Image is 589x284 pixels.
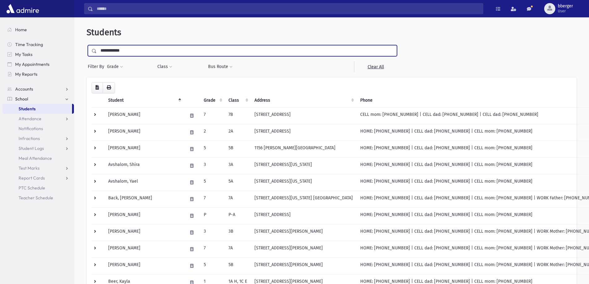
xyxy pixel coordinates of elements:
[2,49,74,59] a: My Tasks
[2,124,74,134] a: Notifications
[200,157,225,174] td: 3
[251,107,356,124] td: [STREET_ADDRESS]
[2,69,74,79] a: My Reports
[2,94,74,104] a: School
[2,25,74,35] a: Home
[19,195,53,201] span: Teacher Schedule
[2,40,74,49] a: Time Tracking
[2,59,74,69] a: My Appointments
[103,82,115,93] button: Print
[251,157,356,174] td: [STREET_ADDRESS][US_STATE]
[105,191,184,207] td: Back, [PERSON_NAME]
[19,155,52,161] span: Meal Attendance
[2,143,74,153] a: Student Logs
[200,241,225,257] td: 7
[87,27,121,37] span: Students
[225,257,251,274] td: 5B
[200,93,225,108] th: Grade: activate to sort column ascending
[225,107,251,124] td: 7B
[251,141,356,157] td: 1156 [PERSON_NAME][GEOGRAPHIC_DATA]
[15,86,33,92] span: Accounts
[105,241,184,257] td: [PERSON_NAME]
[19,116,41,121] span: Attendance
[105,174,184,191] td: Avshalom, Yael
[208,61,233,72] button: Bus Route
[251,174,356,191] td: [STREET_ADDRESS][US_STATE]
[251,207,356,224] td: [STREET_ADDRESS]
[225,141,251,157] td: 5B
[2,163,74,173] a: Test Marks
[251,124,356,141] td: [STREET_ADDRESS]
[2,104,72,114] a: Students
[157,61,173,72] button: Class
[19,146,44,151] span: Student Logs
[107,61,123,72] button: Grade
[19,106,36,112] span: Students
[19,126,43,131] span: Notifications
[225,224,251,241] td: 3B
[200,257,225,274] td: 5
[88,63,107,70] span: Filter By
[225,93,251,108] th: Class: activate to sort column ascending
[251,224,356,241] td: [STREET_ADDRESS][PERSON_NAME]
[200,207,225,224] td: P
[2,153,74,163] a: Meal Attendance
[251,191,356,207] td: [STREET_ADDRESS][US_STATE] [GEOGRAPHIC_DATA]
[5,2,41,15] img: AdmirePro
[105,124,184,141] td: [PERSON_NAME]
[15,96,28,102] span: School
[225,157,251,174] td: 3A
[2,84,74,94] a: Accounts
[105,157,184,174] td: Avshalom, Shira
[251,241,356,257] td: [STREET_ADDRESS][PERSON_NAME]
[2,134,74,143] a: Infractions
[105,224,184,241] td: [PERSON_NAME]
[200,107,225,124] td: 7
[2,114,74,124] a: Attendance
[2,183,74,193] a: PTC Schedule
[558,4,573,9] span: bberger
[19,136,40,141] span: Infractions
[225,191,251,207] td: 7A
[15,27,27,32] span: Home
[105,257,184,274] td: [PERSON_NAME]
[225,124,251,141] td: 2A
[105,107,184,124] td: [PERSON_NAME]
[225,207,251,224] td: P-A
[19,185,45,191] span: PTC Schedule
[251,257,356,274] td: [STREET_ADDRESS][PERSON_NAME]
[93,3,483,14] input: Search
[200,141,225,157] td: 5
[200,174,225,191] td: 5
[19,175,45,181] span: Report Cards
[15,42,43,47] span: Time Tracking
[225,174,251,191] td: 5A
[558,9,573,14] span: User
[200,124,225,141] td: 2
[251,93,356,108] th: Address: activate to sort column ascending
[105,93,184,108] th: Student: activate to sort column descending
[92,82,103,93] button: CSV
[15,61,49,67] span: My Appointments
[105,207,184,224] td: [PERSON_NAME]
[2,193,74,203] a: Teacher Schedule
[200,224,225,241] td: 3
[225,241,251,257] td: 7A
[200,191,225,207] td: 7
[105,141,184,157] td: [PERSON_NAME]
[15,52,32,57] span: My Tasks
[2,173,74,183] a: Report Cards
[19,165,40,171] span: Test Marks
[15,71,37,77] span: My Reports
[354,61,397,72] a: Clear All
